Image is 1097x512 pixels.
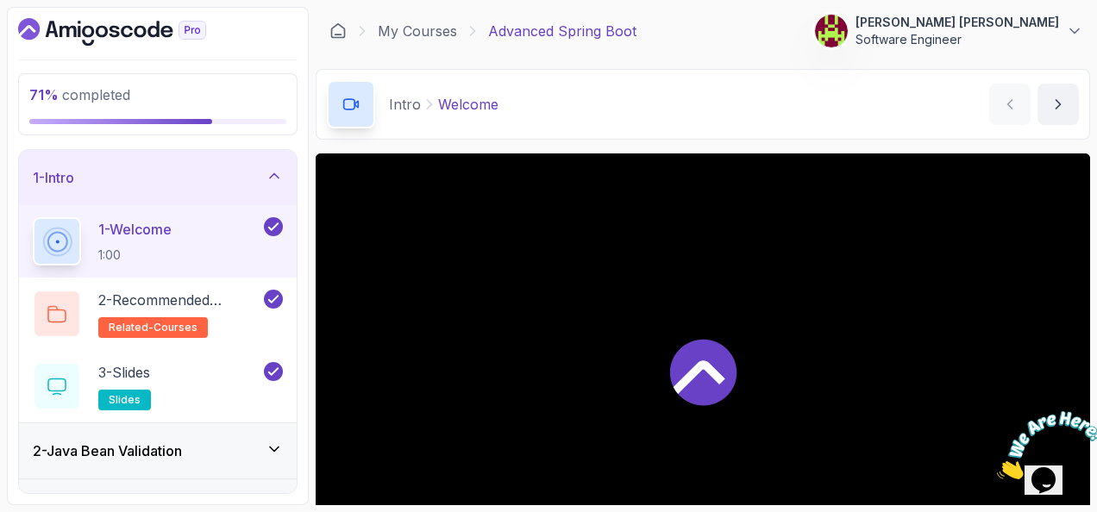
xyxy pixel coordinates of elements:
[33,440,182,461] h3: 2 - Java Bean Validation
[989,84,1031,125] button: previous content
[29,86,130,103] span: completed
[18,18,246,46] a: Dashboard
[19,150,297,205] button: 1-Intro
[109,393,141,407] span: slides
[33,290,283,338] button: 2-Recommended Coursesrelated-courses
[329,22,347,40] a: Dashboard
[29,86,59,103] span: 71 %
[33,362,283,410] button: 3-Slidesslides
[98,362,150,383] p: 3 - Slides
[815,15,848,47] img: user profile image
[438,94,498,115] p: Welcome
[378,21,457,41] a: My Courses
[488,21,636,41] p: Advanced Spring Boot
[19,423,297,478] button: 2-Java Bean Validation
[98,247,172,264] p: 1:00
[814,14,1083,48] button: user profile image[PERSON_NAME] [PERSON_NAME]Software Engineer
[98,290,260,310] p: 2 - Recommended Courses
[1037,84,1079,125] button: next content
[33,217,283,265] button: 1-Welcome1:00
[856,14,1059,31] p: [PERSON_NAME] [PERSON_NAME]
[98,219,172,240] p: 1 - Welcome
[109,321,197,334] span: related-courses
[389,94,421,115] p: Intro
[33,167,74,188] h3: 1 - Intro
[856,31,1059,48] p: Software Engineer
[990,404,1097,486] iframe: chat widget
[7,7,114,75] img: Chat attention grabber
